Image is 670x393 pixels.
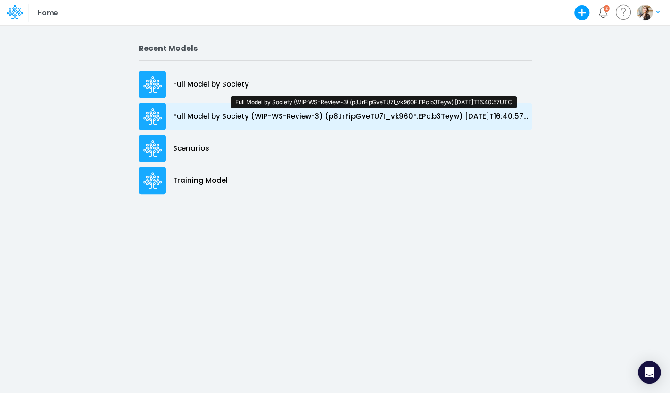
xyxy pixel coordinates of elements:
a: Training Model [139,164,532,196]
a: Full Model by Society (WIP-WS-Review-3) (p8JrFipGveTU7I_vk960F.EPc.b3Teyw) [DATE]T16:40:57UTC [139,100,532,132]
div: Open Intercom Messenger [638,361,661,384]
p: Training Model [173,175,228,186]
a: Full Model by Society [139,68,532,100]
p: Home [37,8,58,18]
p: Scenarios [173,143,209,154]
a: Notifications [597,7,608,18]
h2: Recent Models [139,44,532,53]
a: Scenarios [139,132,532,164]
p: Full Model by Society (WIP-WS-Review-3) (p8JrFipGveTU7I_vk960F.EPc.b3Teyw) [DATE]T16:40:57UTC [173,111,532,122]
p: Full Model by Society [173,79,249,90]
div: 2 unread items [605,6,608,10]
div: Full Model by Society (WIP-WS-Review-3) (p8JrFipGveTU7I_vk960F.EPc.b3Teyw) [DATE]T16:40:57UTC [231,96,517,108]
